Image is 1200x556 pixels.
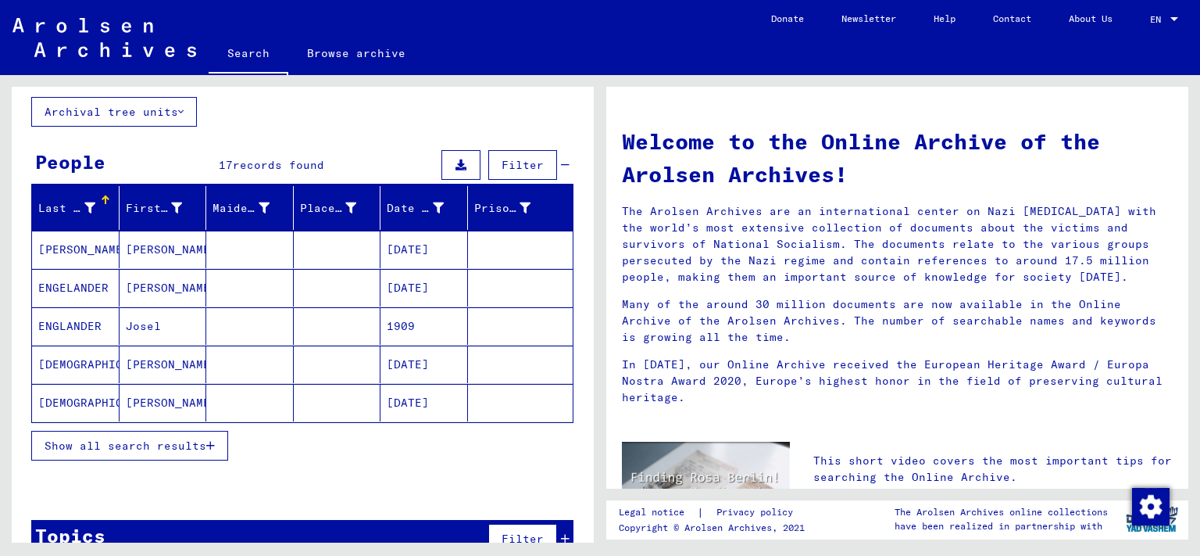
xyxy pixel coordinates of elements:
p: Many of the around 30 million documents are now available in the Online Archive of the Arolsen Ar... [622,296,1173,346]
button: Archival tree units [31,97,197,127]
mat-cell: 1909 [380,307,468,345]
mat-header-cell: Maiden Name [206,186,294,230]
mat-cell: ENGELANDER [32,269,120,307]
span: 17 [219,158,233,172]
p: have been realized in partnership with [895,519,1108,533]
mat-cell: [PERSON_NAME] [120,346,207,383]
div: Place of Birth [300,200,357,217]
img: yv_logo.png [1123,500,1181,539]
mat-cell: [DATE] [380,384,468,421]
p: The Arolsen Archives are an international center on Nazi [MEDICAL_DATA] with the world’s most ext... [622,203,1173,285]
div: Place of Birth [300,195,380,221]
mat-header-cell: Prisoner # [468,186,573,230]
div: Prisoner # [474,195,555,221]
mat-header-cell: Last Name [32,186,120,230]
div: Change consent [1131,487,1169,525]
div: Prisoner # [474,200,531,217]
mat-cell: Josel [120,307,207,345]
a: Browse archive [288,34,424,72]
mat-cell: ENGLANDER [32,307,120,345]
div: People [35,148,105,176]
a: Privacy policy [704,504,812,521]
div: Date of Birth [387,200,444,217]
div: Maiden Name [212,200,270,217]
img: Arolsen_neg.svg [12,18,196,57]
img: Change consent [1132,488,1170,526]
button: Filter [488,524,557,554]
p: This short video covers the most important tips for searching the Online Archive. [813,453,1173,486]
mat-cell: [PERSON_NAME] [120,231,207,268]
button: Show all search results [31,431,228,461]
span: Show all search results [45,439,206,453]
div: Topics [35,522,105,550]
mat-header-cell: First Name [120,186,207,230]
p: Copyright © Arolsen Archives, 2021 [619,521,812,535]
mat-cell: [DEMOGRAPHIC_DATA] [32,346,120,383]
div: Date of Birth [387,195,467,221]
mat-cell: [PERSON_NAME] [32,231,120,268]
span: Filter [502,532,544,546]
a: Open video [813,489,901,520]
a: Legal notice [619,504,697,521]
p: In [DATE], our Online Archive received the European Heritage Award / Europa Nostra Award 2020, Eu... [622,357,1173,406]
span: Filter [502,158,544,172]
mat-header-cell: Date of Birth [380,186,468,230]
h1: Welcome to the Online Archive of the Arolsen Archives! [622,125,1173,191]
img: video.jpg [622,442,790,533]
div: Maiden Name [212,195,293,221]
div: | [619,504,812,521]
div: Last Name [38,200,95,217]
p: The Arolsen Archives online collections [895,505,1108,519]
mat-cell: [DATE] [380,231,468,268]
span: records found [233,158,324,172]
mat-cell: [DATE] [380,269,468,307]
mat-cell: [PERSON_NAME] [120,269,207,307]
div: Last Name [38,195,119,221]
mat-header-cell: Place of Birth [294,186,381,230]
mat-cell: [PERSON_NAME] [120,384,207,421]
mat-cell: [DATE] [380,346,468,383]
div: First Name [126,195,206,221]
span: EN [1150,14,1167,25]
div: First Name [126,200,183,217]
a: Search [209,34,288,75]
button: Filter [488,150,557,180]
mat-cell: [DEMOGRAPHIC_DATA] [32,384,120,421]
